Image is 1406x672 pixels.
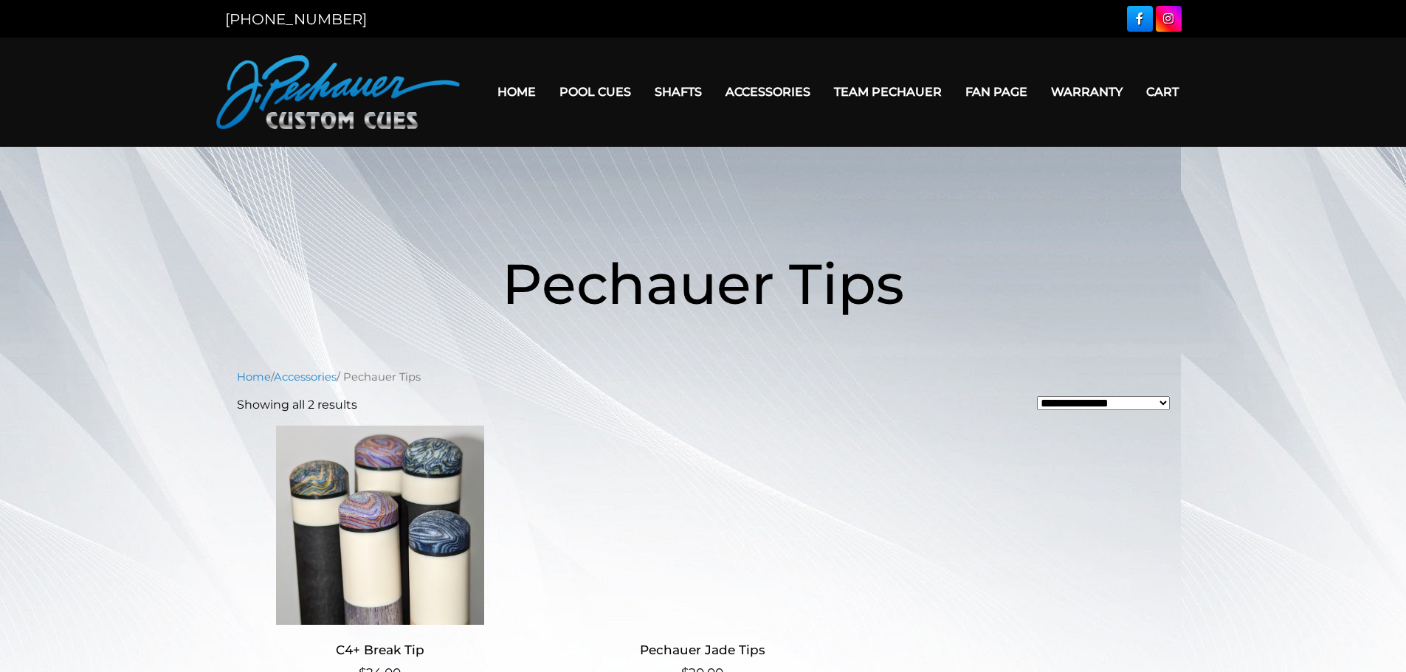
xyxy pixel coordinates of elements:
[1134,73,1190,111] a: Cart
[822,73,954,111] a: Team Pechauer
[502,249,904,318] span: Pechauer Tips
[225,10,367,28] a: [PHONE_NUMBER]
[548,73,643,111] a: Pool Cues
[643,73,714,111] a: Shafts
[237,369,1170,385] nav: Breadcrumb
[237,426,524,625] img: C4+ Break Tip
[237,637,524,664] h2: C4+ Break Tip
[559,426,846,625] img: Pechauer Jade Tips
[216,55,460,129] img: Pechauer Custom Cues
[714,73,822,111] a: Accessories
[237,396,357,414] p: Showing all 2 results
[486,73,548,111] a: Home
[1039,73,1134,111] a: Warranty
[954,73,1039,111] a: Fan Page
[559,637,846,664] h2: Pechauer Jade Tips
[1037,396,1170,410] select: Shop order
[274,370,337,384] a: Accessories
[237,370,271,384] a: Home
